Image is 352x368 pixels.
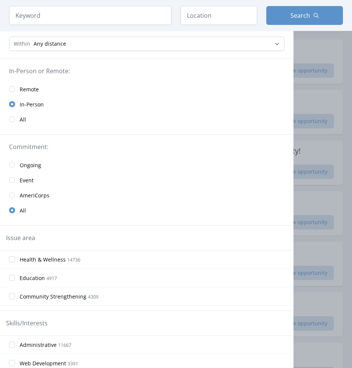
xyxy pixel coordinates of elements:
input: Web Development 3391 [9,360,15,366]
select: Search Radius [9,37,284,51]
span: In-Person [20,101,44,108]
span: 3391 [68,360,78,367]
input: Keyword [9,6,171,25]
span: Event [20,177,34,184]
span: Remote [20,86,39,93]
input: Community Strengthening 4309 [9,293,15,299]
legend: In-Person or Remote: [9,66,284,75]
span: 4917 [46,275,57,282]
input: Health & Wellness 14736 [9,256,15,262]
input: Administrative 11667 [9,342,15,348]
span: AmeriCorps [20,192,49,199]
span: 14736 [67,257,80,263]
span: 4309 [88,294,99,300]
span: Administrative [20,341,57,349]
span: Ongoing [20,162,41,169]
legend: Skills/Interests [6,319,48,328]
legend: Commitment: [9,142,284,151]
button: Search [266,6,343,25]
span: 11667 [58,342,71,348]
span: Community Strengthening [20,293,86,300]
input: Location [181,6,257,25]
span: Web Development [20,360,66,367]
span: Health & Wellness [20,256,66,263]
span: All [20,116,26,123]
legend: Issue area [6,233,35,242]
span: Search [290,11,310,20]
span: All [20,207,26,214]
input: Education 4917 [9,275,15,281]
span: Education [20,274,45,282]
